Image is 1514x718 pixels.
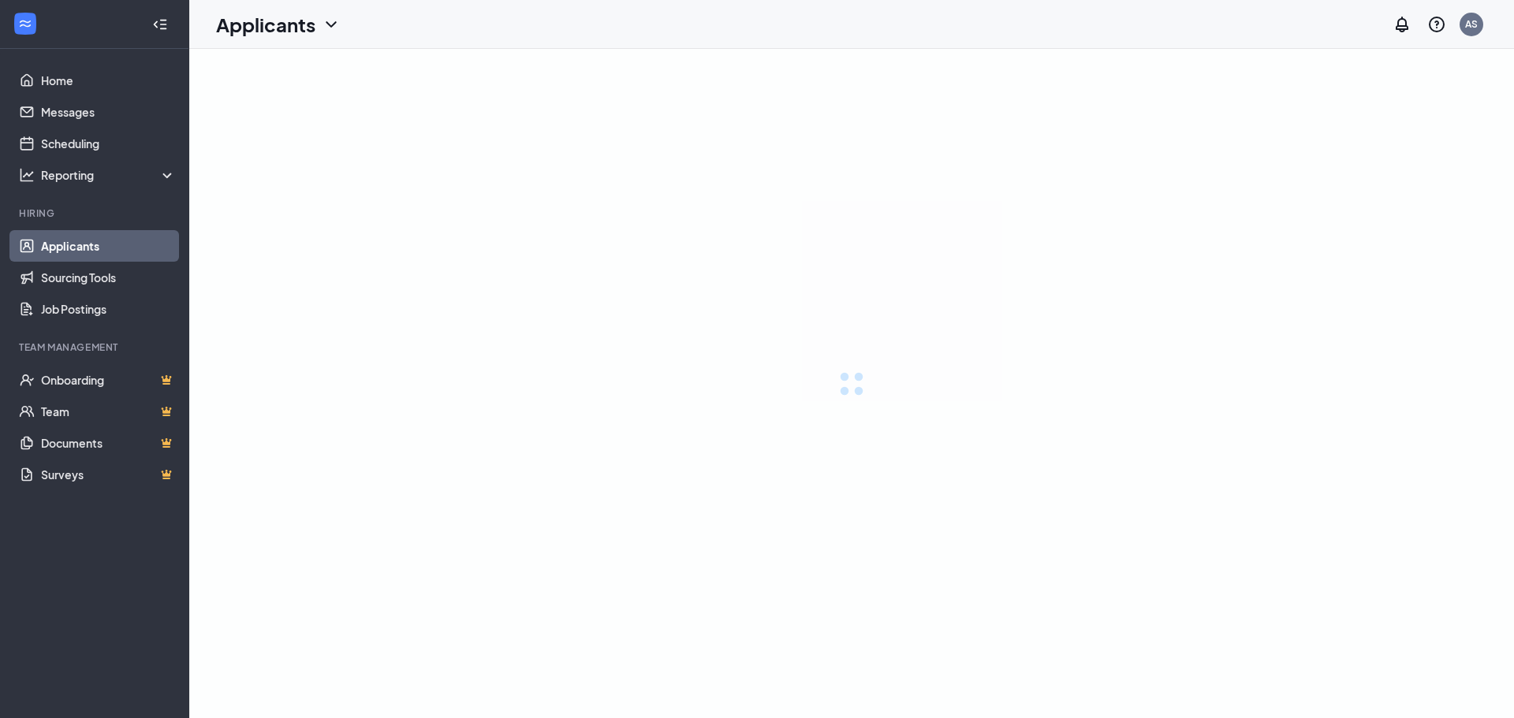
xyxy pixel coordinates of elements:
div: Reporting [41,167,177,183]
a: OnboardingCrown [41,364,176,396]
svg: WorkstreamLogo [17,16,33,32]
h1: Applicants [216,11,315,38]
a: SurveysCrown [41,459,176,490]
svg: Analysis [19,167,35,183]
a: Job Postings [41,293,176,325]
div: Hiring [19,206,173,220]
div: AS [1465,17,1478,31]
a: TeamCrown [41,396,176,427]
svg: QuestionInfo [1427,15,1446,34]
a: Sourcing Tools [41,262,176,293]
a: Applicants [41,230,176,262]
a: DocumentsCrown [41,427,176,459]
svg: Notifications [1393,15,1411,34]
a: Scheduling [41,128,176,159]
svg: Collapse [152,17,168,32]
div: Team Management [19,340,173,354]
a: Messages [41,96,176,128]
svg: ChevronDown [322,15,341,34]
a: Home [41,65,176,96]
